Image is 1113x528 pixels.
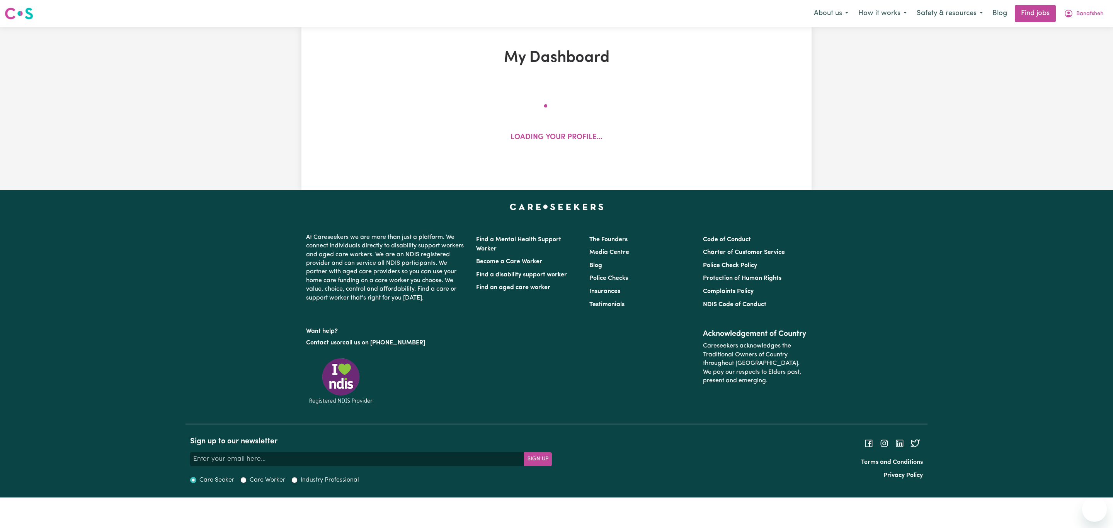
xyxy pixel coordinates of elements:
h1: My Dashboard [391,49,722,67]
a: Terms and Conditions [861,459,923,465]
p: Careseekers acknowledges the Traditional Owners of Country throughout [GEOGRAPHIC_DATA]. We pay o... [703,339,807,388]
a: Blog [988,5,1012,22]
button: How it works [853,5,912,22]
button: Safety & resources [912,5,988,22]
a: Police Checks [589,275,628,281]
span: Banafsheh [1076,10,1103,18]
iframe: Button to launch messaging window, conversation in progress [1082,497,1107,522]
a: The Founders [589,237,628,243]
a: Find a Mental Health Support Worker [476,237,561,252]
a: Follow Careseekers on Facebook [864,440,873,446]
button: My Account [1059,5,1108,22]
a: Charter of Customer Service [703,249,785,255]
a: Media Centre [589,249,629,255]
a: Testimonials [589,301,625,308]
p: Loading your profile... [511,132,602,143]
a: Privacy Policy [883,472,923,479]
button: About us [809,5,853,22]
a: Protection of Human Rights [703,275,781,281]
p: At Careseekers we are more than just a platform. We connect individuals directly to disability su... [306,230,467,305]
a: Find jobs [1015,5,1056,22]
p: Want help? [306,324,467,336]
a: Contact us [306,340,337,346]
a: Code of Conduct [703,237,751,243]
button: Subscribe [524,452,552,466]
img: Careseekers logo [5,7,33,20]
label: Care Seeker [199,475,234,485]
a: call us on [PHONE_NUMBER] [342,340,425,346]
a: Blog [589,262,602,269]
a: NDIS Code of Conduct [703,301,766,308]
img: Registered NDIS provider [306,357,376,405]
a: Find a disability support worker [476,272,567,278]
a: Complaints Policy [703,288,754,295]
label: Care Worker [250,475,285,485]
h2: Acknowledgement of Country [703,329,807,339]
h2: Sign up to our newsletter [190,437,552,446]
a: Careseekers logo [5,5,33,22]
a: Follow Careseekers on LinkedIn [895,440,904,446]
a: Careseekers home page [510,204,604,210]
label: Industry Professional [301,475,359,485]
a: Become a Care Worker [476,259,542,265]
a: Follow Careseekers on Twitter [910,440,920,446]
p: or [306,336,467,350]
input: Enter your email here... [190,452,524,466]
a: Follow Careseekers on Instagram [880,440,889,446]
a: Insurances [589,288,620,295]
a: Police Check Policy [703,262,757,269]
a: Find an aged care worker [476,284,550,291]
